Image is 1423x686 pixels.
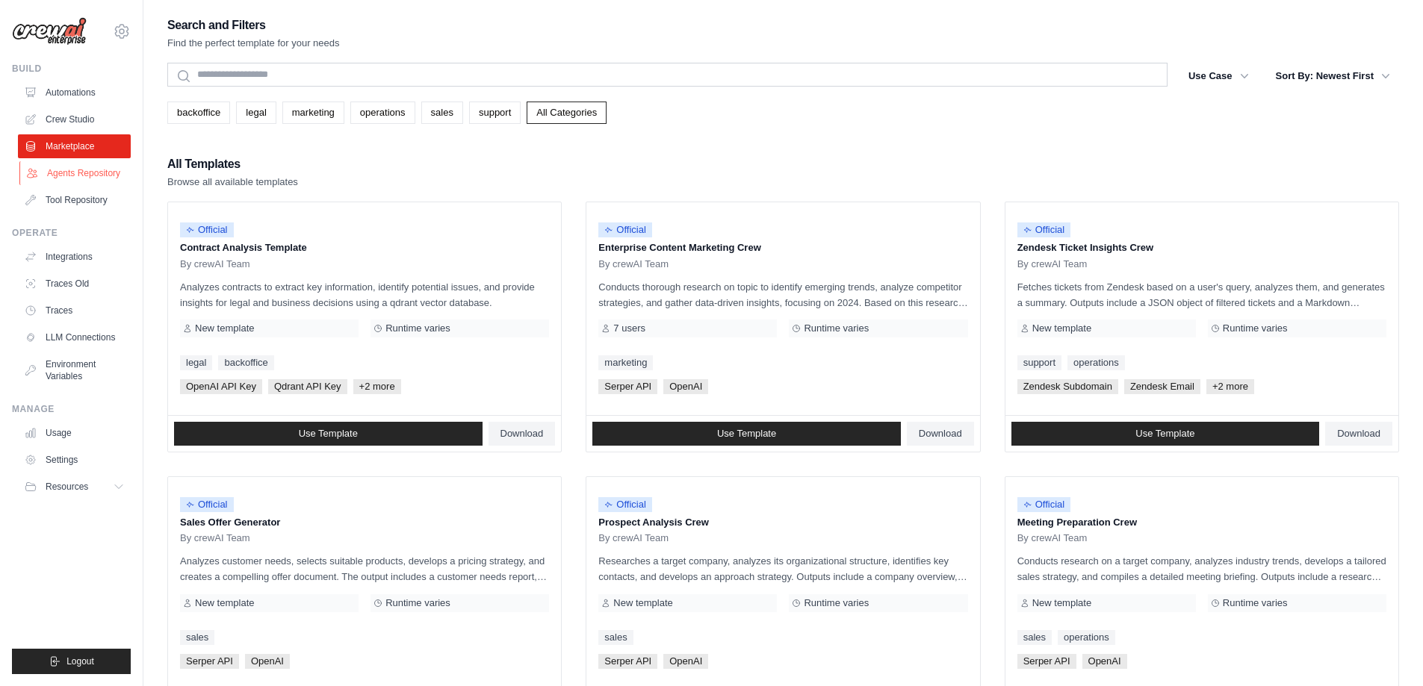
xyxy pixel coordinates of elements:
[167,15,340,36] h2: Search and Filters
[180,258,250,270] span: By crewAI Team
[180,355,212,370] a: legal
[385,597,450,609] span: Runtime varies
[598,240,967,255] p: Enterprise Content Marketing Crew
[1017,279,1386,311] p: Fetches tickets from Zendesk based on a user's query, analyzes them, and generates a summary. Out...
[350,102,415,124] a: operations
[1135,428,1194,440] span: Use Template
[598,497,652,512] span: Official
[167,102,230,124] a: backoffice
[195,322,254,334] span: New template
[1032,597,1091,609] span: New template
[598,355,653,370] a: marketing
[1017,532,1088,544] span: By crewAI Team
[717,428,776,440] span: Use Template
[195,597,254,609] span: New template
[18,245,131,269] a: Integrations
[598,222,652,237] span: Official
[66,655,94,667] span: Logout
[804,322,869,334] span: Runtime varies
[180,515,549,530] p: Sales Offer Generator
[180,222,234,237] span: Official
[1017,553,1386,584] p: Conducts research on a target company, analyzes industry trends, develops a tailored sales strate...
[180,240,549,255] p: Contract Analysis Template
[1011,422,1320,446] a: Use Template
[299,428,358,440] span: Use Template
[18,299,131,322] a: Traces
[1017,515,1386,530] p: Meeting Preparation Crew
[598,279,967,311] p: Conducts thorough research on topic to identify emerging trends, analyze competitor strategies, a...
[180,532,250,544] span: By crewAI Team
[598,654,657,669] span: Serper API
[421,102,463,124] a: sales
[12,17,87,46] img: Logo
[804,597,869,609] span: Runtime varies
[167,36,340,51] p: Find the perfect template for your needs
[1337,428,1380,440] span: Download
[663,654,708,669] span: OpenAI
[1223,322,1288,334] span: Runtime varies
[180,497,234,512] span: Official
[1017,497,1071,512] span: Official
[12,63,131,75] div: Build
[1017,240,1386,255] p: Zendesk Ticket Insights Crew
[18,272,131,296] a: Traces Old
[907,422,974,446] a: Download
[174,422,483,446] a: Use Template
[218,355,273,370] a: backoffice
[180,279,549,311] p: Analyzes contracts to extract key information, identify potential issues, and provide insights fo...
[236,102,276,124] a: legal
[12,227,131,239] div: Operate
[1017,355,1061,370] a: support
[663,379,708,394] span: OpenAI
[1223,597,1288,609] span: Runtime varies
[18,107,131,131] a: Crew Studio
[1325,422,1392,446] a: Download
[500,428,544,440] span: Download
[18,81,131,105] a: Automations
[598,258,669,270] span: By crewAI Team
[180,553,549,584] p: Analyzes customer needs, selects suitable products, develops a pricing strategy, and creates a co...
[1179,63,1258,90] button: Use Case
[489,422,556,446] a: Download
[613,322,645,334] span: 7 users
[180,630,214,645] a: sales
[1017,379,1118,394] span: Zendesk Subdomain
[18,134,131,158] a: Marketplace
[46,481,88,493] span: Resources
[1017,222,1071,237] span: Official
[598,532,669,544] span: By crewAI Team
[180,654,239,669] span: Serper API
[1124,379,1200,394] span: Zendesk Email
[1032,322,1091,334] span: New template
[1082,654,1127,669] span: OpenAI
[527,102,607,124] a: All Categories
[613,597,672,609] span: New template
[592,422,901,446] a: Use Template
[1067,355,1125,370] a: operations
[19,161,132,185] a: Agents Repository
[12,403,131,415] div: Manage
[598,515,967,530] p: Prospect Analysis Crew
[167,175,298,190] p: Browse all available templates
[18,475,131,499] button: Resources
[12,649,131,674] button: Logout
[469,102,521,124] a: support
[167,154,298,175] h2: All Templates
[598,379,657,394] span: Serper API
[180,379,262,394] span: OpenAI API Key
[919,428,962,440] span: Download
[1017,630,1052,645] a: sales
[598,630,633,645] a: sales
[353,379,401,394] span: +2 more
[245,654,290,669] span: OpenAI
[1206,379,1254,394] span: +2 more
[385,322,450,334] span: Runtime varies
[598,553,967,584] p: Researches a target company, analyzes its organizational structure, identifies key contacts, and ...
[282,102,344,124] a: marketing
[1017,654,1076,669] span: Serper API
[1267,63,1399,90] button: Sort By: Newest First
[18,188,131,212] a: Tool Repository
[18,325,131,349] a: LLM Connections
[1017,258,1088,270] span: By crewAI Team
[18,421,131,445] a: Usage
